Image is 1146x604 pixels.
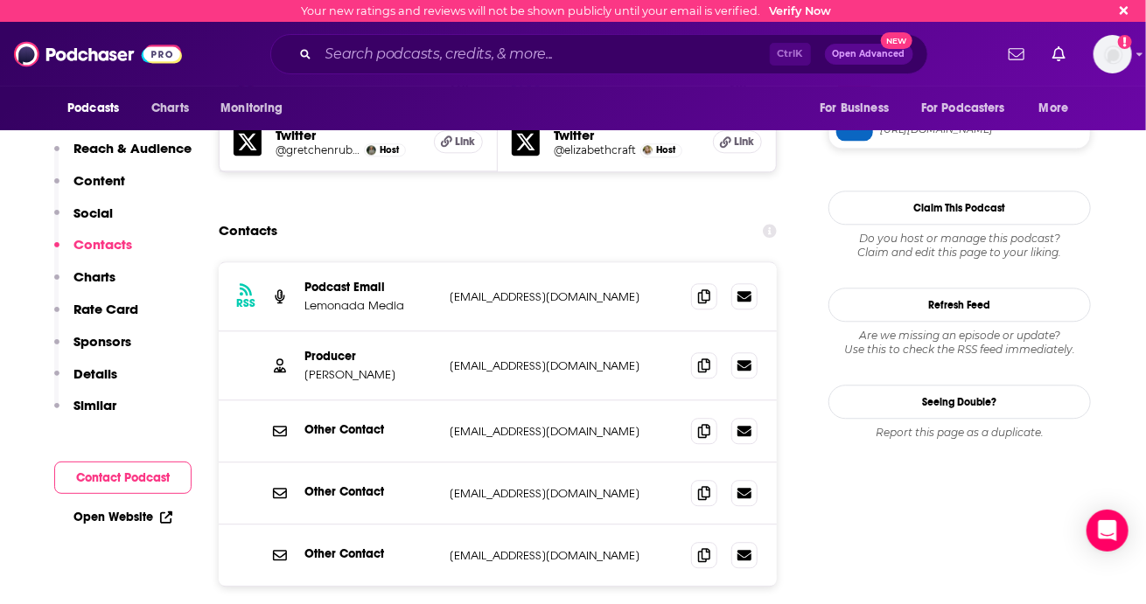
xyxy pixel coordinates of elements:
[1094,35,1132,73] span: Logged in as cboulard
[73,510,172,524] a: Open Website
[380,144,399,156] span: Host
[1002,39,1031,69] a: Show notifications dropdown
[828,385,1091,419] a: Seeing Double?
[54,172,125,205] button: Content
[1027,92,1091,125] button: open menu
[554,127,699,143] h5: Twitter
[54,462,192,494] button: Contact Podcast
[770,4,832,17] a: Verify Now
[276,143,360,156] a: @gretchenrubin
[54,205,113,237] button: Social
[276,127,420,143] h5: Twitter
[713,130,762,153] a: Link
[54,301,138,333] button: Rate Card
[302,4,832,17] div: Your new ratings and reviews will not be shown publicly until your email is verified.
[54,333,131,365] button: Sponsors
[318,40,770,68] input: Search podcasts, credits, & more...
[820,96,889,121] span: For Business
[73,236,132,253] p: Contacts
[304,422,436,437] p: Other Contact
[220,96,283,121] span: Monitoring
[828,232,1091,246] span: Do you host or manage this podcast?
[434,130,483,153] a: Link
[73,205,113,221] p: Social
[236,296,255,310] h3: RSS
[73,268,115,285] p: Charts
[304,349,436,364] p: Producer
[450,486,677,501] p: [EMAIL_ADDRESS][DOMAIN_NAME]
[73,365,117,382] p: Details
[304,280,436,295] p: Podcast Email
[880,123,1083,136] span: https://www.linkedin.com/in/gretchenrubin
[1094,35,1132,73] img: User Profile
[456,135,476,149] span: Link
[73,397,116,413] p: Similar
[304,298,436,313] p: Lemonada Media
[656,144,675,156] span: Host
[910,92,1031,125] button: open menu
[367,145,376,155] img: Gretchen Rubin
[921,96,1005,121] span: For Podcasters
[54,397,116,429] button: Similar
[73,140,192,156] p: Reach & Audience
[828,191,1091,225] button: Claim This Podcast
[67,96,119,121] span: Podcasts
[828,329,1091,357] div: Are we missing an episode or update? Use this to check the RSS feed immediately.
[450,358,677,373] p: [EMAIL_ADDRESS][DOMAIN_NAME]
[73,172,125,189] p: Content
[833,50,905,59] span: Open Advanced
[828,288,1091,322] button: Refresh Feed
[643,145,653,155] img: Elizabeth Craft
[73,301,138,317] p: Rate Card
[14,38,182,71] img: Podchaser - Follow, Share and Rate Podcasts
[1118,35,1132,49] svg: Email not verified
[54,236,132,268] button: Contacts
[554,143,636,156] a: @elizabethcraft
[1039,96,1069,121] span: More
[304,367,436,382] p: [PERSON_NAME]
[151,96,189,121] span: Charts
[304,546,436,561] p: Other Contact
[54,268,115,301] button: Charts
[1094,35,1132,73] button: Show profile menu
[219,214,277,247] h2: Contacts
[734,135,754,149] span: Link
[825,44,913,65] button: Open AdvancedNew
[208,92,305,125] button: open menu
[450,424,677,439] p: [EMAIL_ADDRESS][DOMAIN_NAME]
[1045,39,1073,69] a: Show notifications dropdown
[54,140,192,172] button: Reach & Audience
[828,426,1091,440] div: Report this page as a duplicate.
[73,333,131,350] p: Sponsors
[770,43,811,66] span: Ctrl K
[140,92,199,125] a: Charts
[828,232,1091,260] div: Claim and edit this page to your liking.
[55,92,142,125] button: open menu
[304,484,436,499] p: Other Contact
[54,365,117,398] button: Details
[450,548,677,563] p: [EMAIL_ADDRESS][DOMAIN_NAME]
[450,289,677,304] p: [EMAIL_ADDRESS][DOMAIN_NAME]
[1087,510,1129,552] div: Open Intercom Messenger
[881,32,912,49] span: New
[807,92,911,125] button: open menu
[270,34,928,74] div: Search podcasts, credits, & more...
